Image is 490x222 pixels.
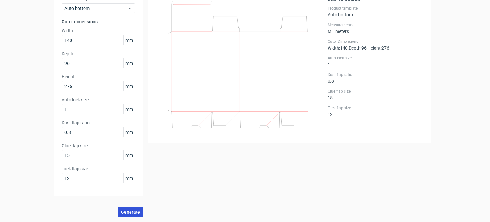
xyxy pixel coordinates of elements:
[328,89,423,100] div: 15
[123,127,135,137] span: mm
[62,96,135,103] label: Auto lock size
[121,210,140,214] span: Generate
[328,6,423,11] label: Product template
[62,142,135,149] label: Glue flap size
[62,50,135,57] label: Depth
[123,173,135,183] span: mm
[328,105,423,111] label: Tuck flap size
[62,73,135,80] label: Height
[328,22,423,27] label: Measurements
[123,58,135,68] span: mm
[328,6,423,17] div: Auto bottom
[328,56,423,67] div: 1
[62,27,135,34] label: Width
[64,5,127,11] span: Auto bottom
[328,56,423,61] label: Auto lock size
[328,22,423,34] div: Millimeters
[328,39,423,44] label: Outer Dimensions
[62,165,135,172] label: Tuck flap size
[123,35,135,45] span: mm
[123,81,135,91] span: mm
[328,105,423,117] div: 12
[62,119,135,126] label: Dust flap ratio
[123,150,135,160] span: mm
[328,45,348,50] span: Width : 140
[367,45,389,50] span: , Height : 276
[62,19,135,25] h3: Outer dimensions
[328,89,423,94] label: Glue flap size
[328,72,423,84] div: 0.8
[118,207,143,217] button: Generate
[348,45,367,50] span: , Depth : 96
[328,72,423,77] label: Dust flap ratio
[123,104,135,114] span: mm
